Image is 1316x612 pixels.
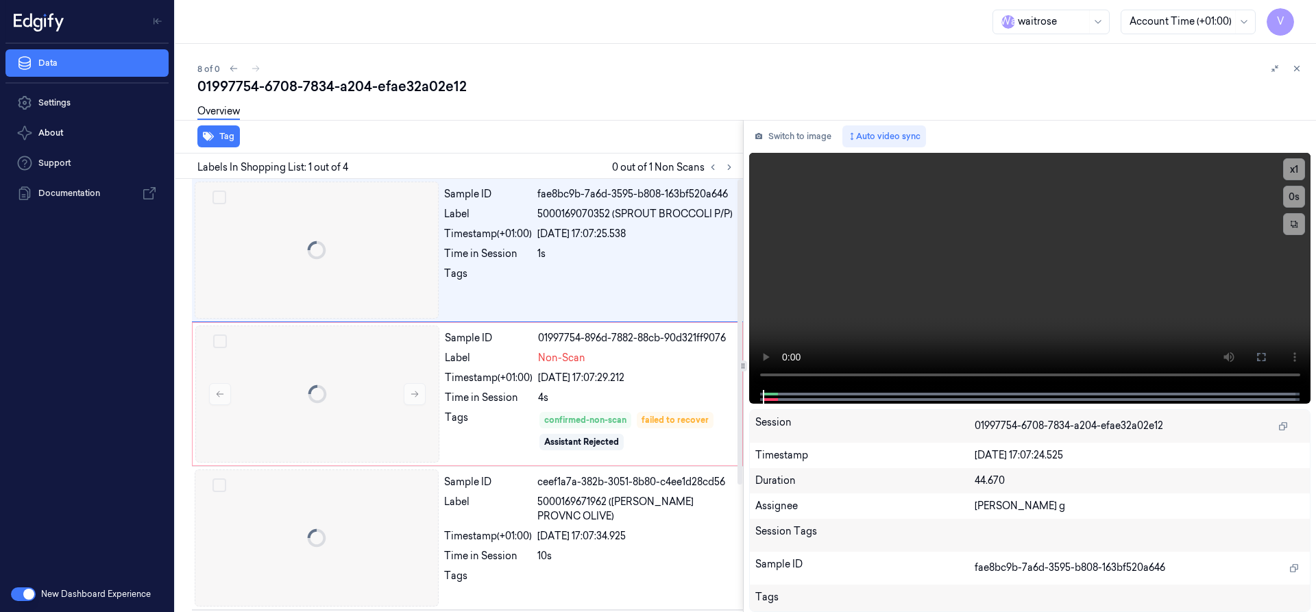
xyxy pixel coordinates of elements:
[537,247,735,261] div: 1s
[444,475,532,489] div: Sample ID
[1001,15,1015,29] span: W a
[1267,8,1294,36] button: V
[5,49,169,77] a: Data
[1283,158,1305,180] button: x1
[544,414,626,426] div: confirmed-non-scan
[213,334,227,348] button: Select row
[445,411,533,452] div: Tags
[444,187,532,201] div: Sample ID
[975,474,1304,488] div: 44.670
[444,495,532,524] div: Label
[755,499,975,513] div: Assignee
[5,89,169,117] a: Settings
[842,125,926,147] button: Auto video sync
[537,495,735,524] span: 5000169671962 ([PERSON_NAME] PROVNC OLIVE)
[537,207,733,221] span: 5000169070352 (SPROUT BROCCOLI P/P)
[537,529,735,543] div: [DATE] 17:07:34.925
[755,524,975,546] div: Session Tags
[975,499,1304,513] div: [PERSON_NAME] g
[755,557,975,579] div: Sample ID
[612,159,738,175] span: 0 out of 1 Non Scans
[197,160,348,175] span: Labels In Shopping List: 1 out of 4
[1283,186,1305,208] button: 0s
[5,180,169,207] a: Documentation
[147,10,169,32] button: Toggle Navigation
[444,267,532,289] div: Tags
[444,227,532,241] div: Timestamp (+01:00)
[975,448,1304,463] div: [DATE] 17:07:24.525
[755,590,975,612] div: Tags
[197,63,220,75] span: 8 of 0
[538,391,734,405] div: 4s
[537,475,735,489] div: ceef1a7a-382b-3051-8b80-c4ee1d28cd56
[975,419,1163,433] span: 01997754-6708-7834-a204-efae32a02e12
[445,391,533,405] div: Time in Session
[537,549,735,563] div: 10s
[755,474,975,488] div: Duration
[444,207,532,221] div: Label
[5,119,169,147] button: About
[197,125,240,147] button: Tag
[444,247,532,261] div: Time in Session
[444,569,532,591] div: Tags
[212,478,226,492] button: Select row
[537,187,735,201] div: fae8bc9b-7a6d-3595-b808-163bf520a646
[197,77,1305,96] div: 01997754-6708-7834-a204-efae32a02e12
[749,125,837,147] button: Switch to image
[544,436,619,448] div: Assistant Rejected
[444,529,532,543] div: Timestamp (+01:00)
[197,104,240,120] a: Overview
[975,561,1165,575] span: fae8bc9b-7a6d-3595-b808-163bf520a646
[537,227,735,241] div: [DATE] 17:07:25.538
[642,414,709,426] div: failed to recover
[538,351,585,365] span: Non-Scan
[445,371,533,385] div: Timestamp (+01:00)
[212,191,226,204] button: Select row
[538,331,734,345] div: 01997754-896d-7882-88cb-90d321ff9076
[755,415,975,437] div: Session
[5,149,169,177] a: Support
[444,549,532,563] div: Time in Session
[755,448,975,463] div: Timestamp
[445,331,533,345] div: Sample ID
[445,351,533,365] div: Label
[538,371,734,385] div: [DATE] 17:07:29.212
